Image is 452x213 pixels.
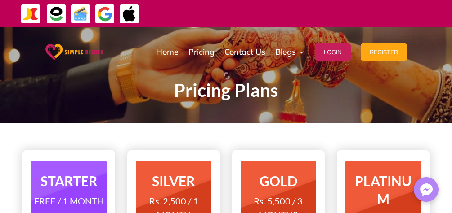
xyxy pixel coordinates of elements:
[71,4,91,24] img: Credit Cards
[152,173,195,189] strong: SILVER
[361,43,407,61] button: Register
[425,0,445,16] strong: ایزی پیسہ
[156,30,179,74] a: Home
[275,30,305,74] a: Blogs
[315,30,351,74] a: Login
[355,173,412,207] strong: PLATINUM
[95,4,115,24] img: GooglePay-icon
[260,173,297,189] strong: GOLD
[45,85,407,96] p: Pricing Plans
[34,196,104,206] span: FREE / 1 MONTH
[417,181,435,199] img: Messenger
[315,43,351,61] button: Login
[21,4,41,24] img: JazzCash-icon
[188,30,215,74] a: Pricing
[119,4,139,24] img: ApplePay-icon
[40,173,98,189] strong: STARTER
[46,4,67,24] img: EasyPaisa-icon
[224,30,265,74] a: Contact Us
[361,30,407,74] a: Register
